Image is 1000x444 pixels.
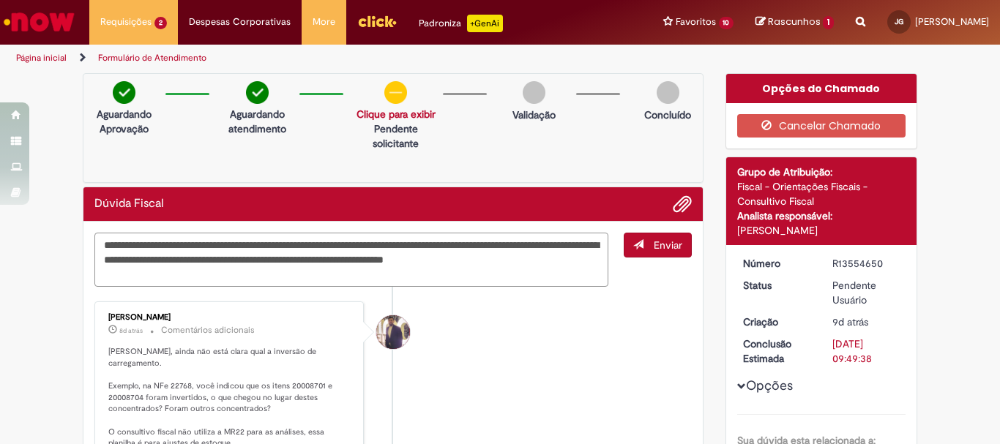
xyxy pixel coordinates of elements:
a: Página inicial [16,52,67,64]
dt: Número [732,256,822,271]
div: Pendente Usuário [832,278,900,307]
img: circle-minus.png [384,81,407,104]
div: R13554650 [832,256,900,271]
span: Favoritos [676,15,716,29]
time: 22/09/2025 17:14:31 [119,326,143,335]
img: img-circle-grey.png [657,81,679,104]
button: Enviar [624,233,692,257]
div: [DATE] 09:49:38 [832,336,900,366]
p: Aguardando Aprovação [89,107,158,136]
img: click_logo_yellow_360x200.png [357,10,397,32]
dt: Criação [732,315,822,329]
div: [PERSON_NAME] [737,223,906,238]
small: Comentários adicionais [161,324,255,336]
p: +GenAi [467,15,503,32]
span: Requisições [100,15,152,29]
p: Aguardando atendimento [223,107,291,136]
img: check-circle-green.png [113,81,135,104]
div: Gabriel Rodrigues Barao [376,315,410,349]
p: Pendente solicitante [357,121,436,151]
div: 22/09/2025 11:36:43 [832,315,900,329]
span: Rascunhos [768,15,821,29]
div: [PERSON_NAME] [108,313,352,322]
textarea: Digite sua mensagem aqui... [94,233,608,287]
div: Padroniza [419,15,503,32]
span: 8d atrás [119,326,143,335]
ul: Trilhas de página [11,45,656,72]
span: [PERSON_NAME] [915,15,989,28]
span: JG [895,17,903,26]
img: check-circle-green.png [246,81,269,104]
div: Analista responsável: [737,208,906,223]
div: Opções do Chamado [726,74,917,103]
img: ServiceNow [1,7,77,37]
span: More [313,15,335,29]
span: 1 [823,16,834,29]
dt: Status [732,278,822,293]
button: Cancelar Chamado [737,114,906,138]
button: Adicionar anexos [673,195,692,214]
span: Enviar [654,238,682,252]
h2: Dúvida Fiscal Histórico de tíquete [94,197,164,211]
div: Fiscal - Orientações Fiscais - Consultivo Fiscal [737,179,906,208]
div: Grupo de Atribuição: [737,165,906,179]
span: 10 [719,17,734,29]
img: img-circle-grey.png [523,81,545,104]
time: 22/09/2025 11:36:43 [832,315,868,328]
a: Formulário de Atendimento [98,52,206,64]
span: 9d atrás [832,315,868,328]
p: Validação [512,108,556,122]
span: Despesas Corporativas [189,15,291,29]
dt: Conclusão Estimada [732,336,822,366]
p: Concluído [644,108,691,122]
a: Clique para exibir [357,108,436,121]
a: Rascunhos [755,15,834,29]
span: 2 [154,17,167,29]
